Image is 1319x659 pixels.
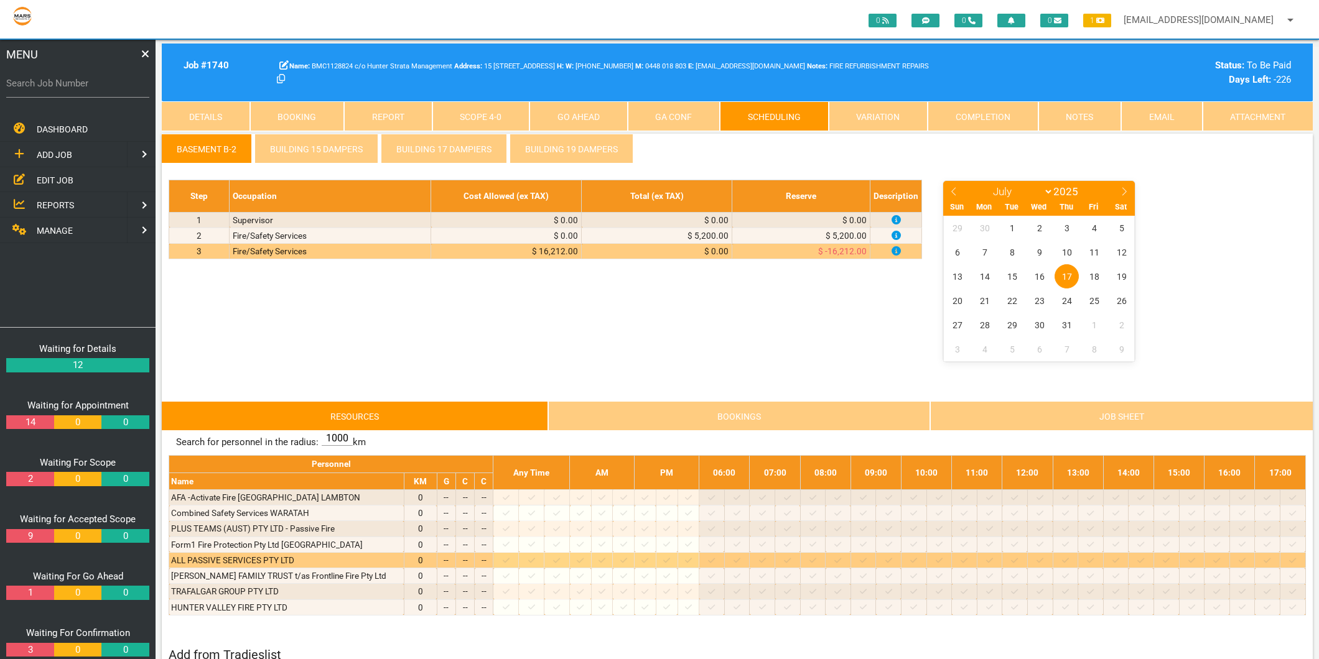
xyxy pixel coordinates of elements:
[1109,288,1134,313] span: July 26, 2025
[998,203,1025,211] span: Tue
[1027,216,1051,240] span: July 2, 2025
[101,472,149,486] a: 0
[1000,288,1024,313] span: July 22, 2025
[277,74,285,85] a: Click here copy customer information.
[230,180,431,212] th: Occupation
[230,212,431,228] td: Supervisor
[171,601,402,614] div: HUNTER VALLEY FIRE PTY LTD
[12,6,32,26] img: s3file
[807,62,827,70] b: Notes:
[807,62,929,70] span: FIRE REFURBISHMENT REPAIRS
[406,491,435,504] div: 0
[1053,203,1080,211] span: Thu
[1038,101,1122,131] a: Notes
[169,472,404,489] th: Personnel name
[945,288,969,313] span: July 20, 2025
[688,62,805,70] span: [EMAIL_ADDRESS][DOMAIN_NAME]
[406,554,435,566] div: 0
[162,101,250,131] a: Details
[1103,456,1154,490] th: 14:00
[458,491,472,504] div: --
[439,585,454,597] div: --
[406,538,435,551] div: 0
[439,522,454,535] div: --
[566,62,574,70] b: W:
[250,101,345,131] a: Booking
[928,101,1038,131] a: Completion
[37,150,72,160] span: ADD JOB
[458,601,472,614] div: --
[1000,337,1024,361] span: August 5, 2025
[1053,456,1103,490] th: 13:00
[289,62,452,70] span: BMC1128824 c/o Hunter Strata Management
[1053,185,1091,198] input: Year
[6,586,54,600] a: 1
[1107,203,1135,211] span: Sat
[477,585,491,597] div: --
[869,14,897,27] span: 0
[101,586,149,600] a: 0
[477,554,491,566] div: --
[945,337,969,361] span: August 3, 2025
[169,180,230,212] th: Step
[1040,14,1068,27] span: 0
[945,264,969,288] span: July 13, 2025
[1082,337,1106,361] span: August 8, 2025
[1082,313,1106,337] span: August 1, 2025
[1203,101,1313,131] a: Attachment
[454,62,555,70] span: 15 [STREET_ADDRESS]
[54,415,101,430] a: 0
[171,554,402,566] div: ALL PASSIVE SERVICES PTY LTD
[1025,203,1053,211] span: Wed
[477,538,491,551] div: --
[171,522,402,535] div: PLUS TEAMS (AUST) PTY LTD - Passive Fire
[1109,264,1134,288] span: July 19, 2025
[892,246,901,256] a: ALL PASSIVE SERVICES INVOICE 9320 17/7/2025 As per quote 3828 Basement B-2 Large duct passing thr...
[475,472,493,489] th: Your Customers
[1215,60,1244,71] b: Status:
[344,101,432,131] a: Report
[39,343,116,354] a: Waiting for Details
[439,554,454,566] div: --
[162,134,252,164] a: BASEMENT B-2
[635,62,686,70] span: Aaron Abela
[6,415,54,430] a: 14
[171,491,402,504] div: AFA -Activate Fire [GEOGRAPHIC_DATA] LAMBTON
[37,175,73,185] span: EDIT JOB
[477,522,491,535] div: --
[458,554,472,566] div: --
[431,244,582,259] td: $ 16,212.00
[720,101,829,131] a: Scheduling
[1027,288,1051,313] span: July 23, 2025
[1082,216,1106,240] span: July 4, 2025
[1055,216,1079,240] span: July 3, 2025
[458,538,472,551] div: --
[171,538,402,551] div: Form1 Fire Protection Pty Ltd [GEOGRAPHIC_DATA]
[493,456,570,490] th: Any Time
[582,180,732,212] th: Total (ex TAX)
[406,585,435,597] div: 0
[1055,313,1079,337] span: July 31, 2025
[628,101,720,131] a: GA Conf
[732,212,870,228] td: $ 0.00
[972,288,997,313] span: July 21, 2025
[171,569,402,582] div: [PERSON_NAME] FAMILY TRUST t/as Frontline Fire Pty Ltd
[851,456,901,490] th: 09:00
[972,337,997,361] span: August 4, 2025
[169,431,1306,455] div: Search for personnel in the radius: km
[455,472,474,489] th: Your Company
[40,457,116,468] a: Waiting For Scope
[732,244,870,259] td: $ -16,212.00
[1055,288,1079,313] span: July 24, 2025
[1082,264,1106,288] span: July 18, 2025
[169,228,230,243] td: 2
[230,228,431,243] td: Fire/Safety Services
[1109,216,1134,240] span: July 5, 2025
[6,643,54,657] a: 3
[381,134,507,164] a: BUILDING 17 DAMPIERS
[510,134,633,164] a: BUILDING 19 DAMPERS
[6,76,149,91] label: Search Job Number
[431,228,582,243] td: $ 0.00
[945,313,969,337] span: July 27, 2025
[439,538,454,551] div: --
